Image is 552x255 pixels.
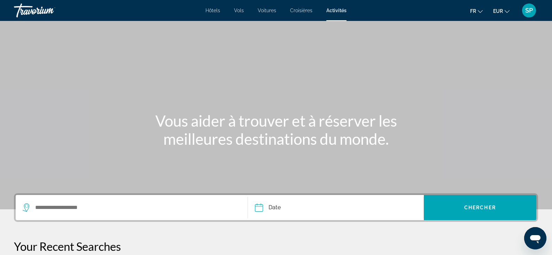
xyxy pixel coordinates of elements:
a: Croisières [290,8,312,13]
a: Voitures [258,8,276,13]
button: Change language [470,6,483,16]
button: Change currency [493,6,510,16]
a: Activités [326,8,347,13]
p: Your Recent Searches [14,239,538,253]
span: Chercher [464,205,496,210]
span: EUR [493,8,503,14]
a: Travorium [14,1,84,20]
iframe: Bouton de lancement de la fenêtre de messagerie [524,227,546,249]
button: Date [255,195,423,220]
h1: Vous aider à trouver et à réserver les meilleures destinations du monde. [146,112,407,148]
a: Hôtels [205,8,220,13]
button: User Menu [520,3,538,18]
div: Search widget [16,195,536,220]
a: Vols [234,8,244,13]
span: SP [525,7,533,14]
span: fr [470,8,476,14]
button: Chercher [424,195,536,220]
